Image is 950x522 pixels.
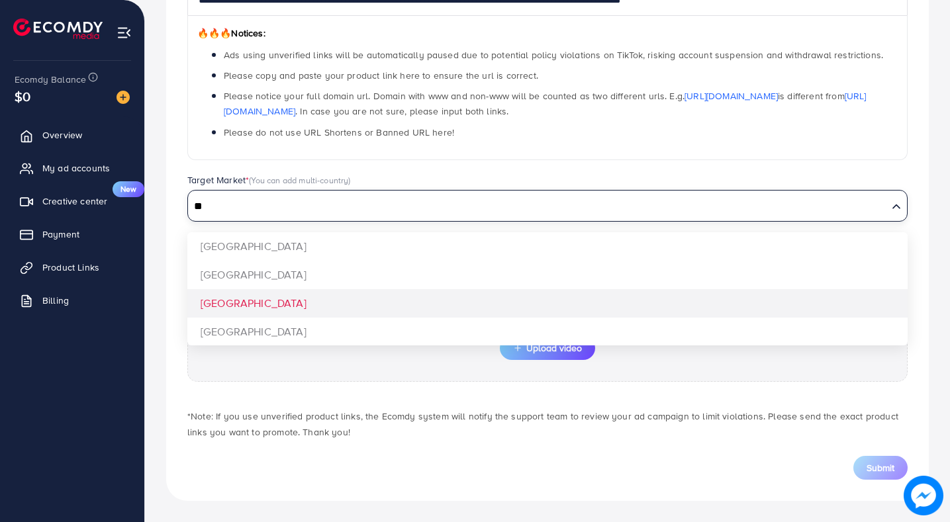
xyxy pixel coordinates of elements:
[42,228,79,241] span: Payment
[197,26,231,40] span: 🔥🔥🔥
[224,69,538,82] span: Please copy and paste your product link here to ensure the url is correct.
[10,221,134,247] a: Payment
[42,128,82,142] span: Overview
[904,476,943,515] img: image
[224,48,883,62] span: Ads using unverified links will be automatically paused due to potential policy violations on Tik...
[500,336,595,360] button: Upload video
[867,461,894,474] span: Submit
[187,232,908,261] li: [GEOGRAPHIC_DATA]
[513,343,582,353] span: Upload video
[187,173,351,187] label: Target Market
[113,181,144,197] span: New
[187,261,908,289] li: [GEOGRAPHIC_DATA]
[10,122,134,148] a: Overview
[117,25,132,40] img: menu
[117,91,130,104] img: image
[10,287,134,314] a: Billing
[10,155,134,181] a: My ad accounts
[224,89,867,118] span: Please notice your full domain url. Domain with www and non-www will be counted as two different ...
[13,19,103,39] img: logo
[249,174,350,186] span: (You can add multi-country)
[187,190,908,222] div: Search for option
[187,289,908,318] li: [GEOGRAPHIC_DATA]
[187,408,908,440] p: *Note: If you use unverified product links, the Ecomdy system will notify the support team to rev...
[42,195,107,208] span: Creative center
[42,261,99,274] span: Product Links
[15,87,30,106] span: $0
[42,294,69,307] span: Billing
[685,89,778,103] a: [URL][DOMAIN_NAME]
[10,254,134,281] a: Product Links
[197,26,265,40] span: Notices:
[42,161,110,175] span: My ad accounts
[15,73,86,86] span: Ecomdy Balance
[187,318,908,346] li: [GEOGRAPHIC_DATA]
[853,456,908,480] button: Submit
[10,188,134,214] a: Creative centerNew
[224,126,454,139] span: Please do not use URL Shortens or Banned URL here!
[189,196,886,217] input: Search for option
